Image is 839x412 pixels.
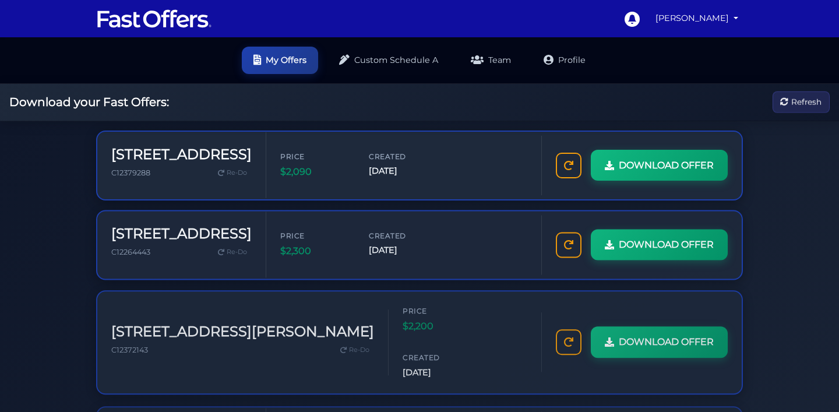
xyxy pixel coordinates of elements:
[9,95,169,109] h2: Download your Fast Offers:
[349,344,369,354] span: Re-Do
[369,230,439,241] span: Created
[213,165,252,181] a: Re-Do
[773,91,830,113] button: Refresh
[111,168,150,177] span: C12379288
[532,47,597,74] a: Profile
[459,47,523,74] a: Team
[403,351,473,362] span: Created
[280,165,350,180] span: $2,090
[280,230,350,241] span: Price
[280,151,350,162] span: Price
[111,248,150,256] span: C12264443
[111,322,374,339] h3: [STREET_ADDRESS][PERSON_NAME]
[369,244,439,258] span: [DATE]
[591,229,728,260] a: DOWNLOAD OFFER
[651,7,743,30] a: [PERSON_NAME]
[403,304,473,315] span: Price
[227,247,247,258] span: Re-Do
[369,165,439,178] span: [DATE]
[227,168,247,178] span: Re-Do
[619,158,714,173] span: DOWNLOAD OFFER
[280,244,350,259] span: $2,300
[791,96,822,108] span: Refresh
[111,344,148,353] span: C12372143
[591,325,728,357] a: DOWNLOAD OFFER
[403,318,473,333] span: $2,200
[369,151,439,162] span: Created
[336,341,374,357] a: Re-Do
[591,150,728,181] a: DOWNLOAD OFFER
[213,245,252,260] a: Re-Do
[403,365,473,378] span: [DATE]
[242,47,318,74] a: My Offers
[111,226,252,242] h3: [STREET_ADDRESS]
[111,146,252,163] h3: [STREET_ADDRESS]
[619,333,714,348] span: DOWNLOAD OFFER
[327,47,450,74] a: Custom Schedule A
[619,237,714,252] span: DOWNLOAD OFFER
